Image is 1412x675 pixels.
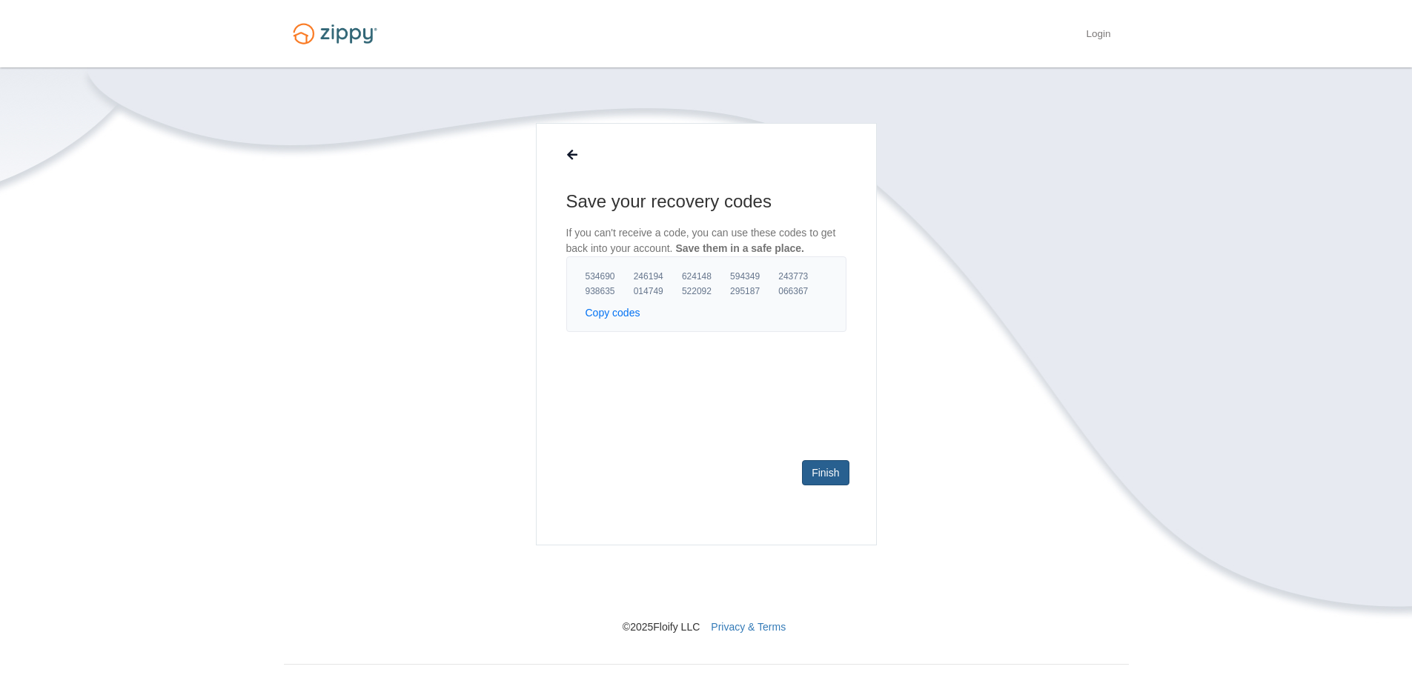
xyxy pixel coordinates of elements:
h1: Save your recovery codes [566,190,846,213]
span: 938635 [586,285,634,297]
span: 624148 [682,270,730,282]
span: 522092 [682,285,730,297]
img: Logo [284,16,386,51]
span: 243773 [778,270,826,282]
span: 246194 [634,270,682,282]
span: 534690 [586,270,634,282]
nav: © 2025 Floify LLC [284,545,1129,634]
a: Finish [802,460,849,485]
span: Save them in a safe place. [675,242,804,254]
a: Privacy & Terms [711,621,786,633]
a: Login [1086,28,1110,43]
p: If you can't receive a code, you can use these codes to get back into your account. [566,225,846,256]
span: 066367 [778,285,826,297]
button: Copy codes [586,305,640,320]
span: 295187 [730,285,778,297]
span: 014749 [634,285,682,297]
span: 594349 [730,270,778,282]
